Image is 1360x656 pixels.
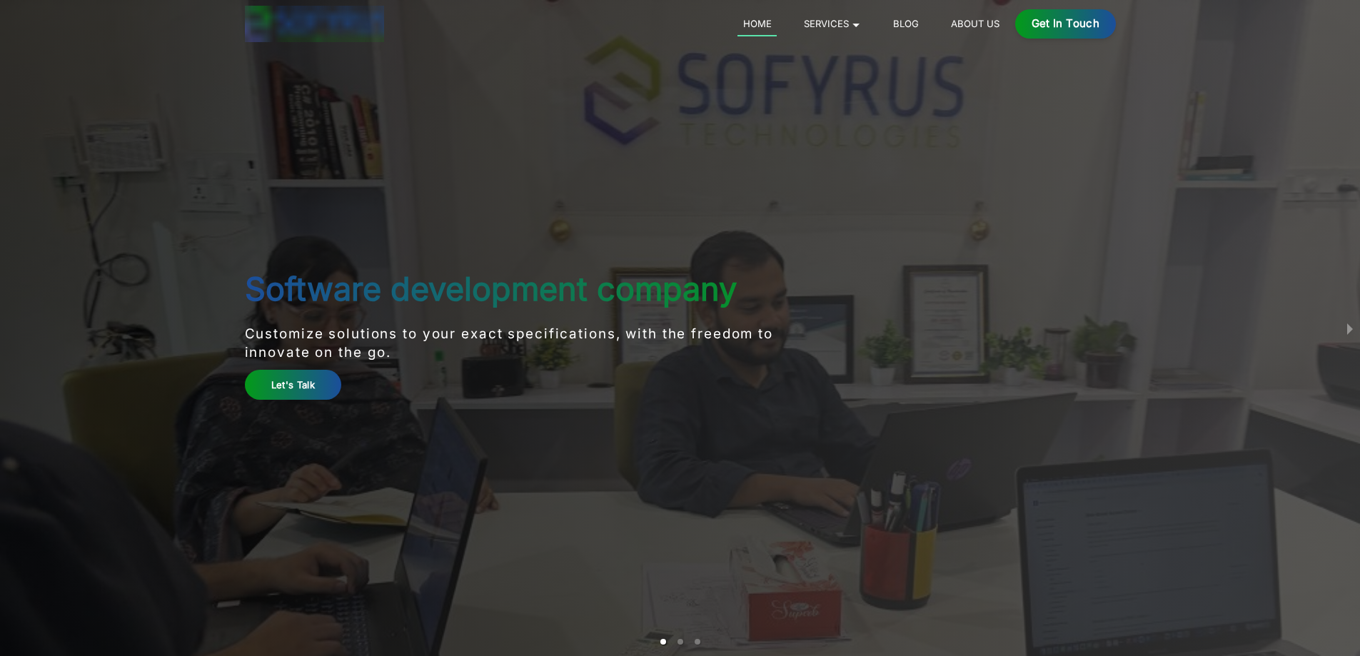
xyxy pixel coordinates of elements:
[737,15,777,36] a: Home
[245,325,825,363] p: Customize solutions to your exact specifications, with the freedom to innovate on the go.
[245,370,342,399] a: Let's Talk
[798,15,866,32] a: Services 🞃
[887,15,924,32] a: Blog
[945,15,1004,32] a: About Us
[678,639,683,645] li: slide item 2
[1015,9,1116,39] a: Get in Touch
[245,270,825,308] h1: Software development company
[660,639,666,645] li: slide item 1
[695,639,700,645] li: slide item 3
[1190,63,1341,93] a: Low Code No Code Development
